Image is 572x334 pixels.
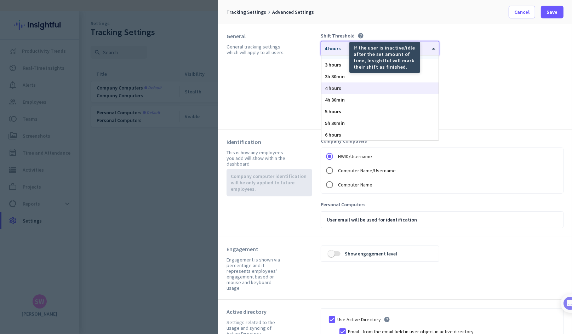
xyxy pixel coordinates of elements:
div: Add employees [27,123,120,130]
div: 🎊 Welcome to Insightful! 🎊 [10,27,132,53]
div: [PERSON_NAME] from Insightful [39,76,116,83]
div: This is how any employees you add will show within the dashboard. [227,150,285,167]
div: Engagement is shown via percentage and it represents employees' engagement based on mouse and key... [227,257,285,291]
p: About 10 minutes [90,93,135,100]
i: help [384,316,390,323]
span: 5h 30min [325,120,345,126]
span: Save [547,8,558,16]
button: Cancel [509,6,535,18]
label: Strict time [321,64,439,69]
span: User email will be used for identification [327,217,417,223]
div: 1Add employees [13,121,128,132]
span: Home [10,238,25,243]
label: Company Computers [321,138,564,143]
span: 4h 30min [325,97,345,103]
span: Cancel [514,8,530,16]
span: Computer Name/Username [338,167,396,174]
div: Close [124,3,137,16]
button: Save [541,6,564,18]
div: Options List [321,56,439,140]
span: HWID/Username [338,153,372,160]
span: Use Active Directory [337,316,381,323]
span: 3h 30min [325,73,345,80]
div: Identification [227,138,285,145]
div: 2Initial tracking settings and how to edit them [13,201,128,218]
label: Show engagement level [341,250,397,257]
button: Add your employees [27,170,96,184]
button: Help [71,221,106,249]
span: 5 hours [325,108,341,115]
span: Messages [41,238,65,243]
mat-radio-group: Select an option [322,149,396,192]
button: Messages [35,221,71,249]
span: Advanced Settings [272,9,314,15]
i: help [357,33,364,39]
span: Help [83,238,94,243]
i: keyboard_arrow_right [266,9,272,15]
div: Active directory [227,308,285,315]
p: 4 steps [7,93,25,100]
div: It's time to add your employees! This is crucial since Insightful will start collecting their act... [27,135,123,165]
div: If the user is inactive/idle after the set amount of time, Insightful will mark their shift as fi... [349,42,420,73]
span: 4 hours [325,85,341,91]
div: General tracking settings which will apply to all users. [227,44,285,55]
span: Computer Name [338,182,372,188]
span: 6 hours [325,132,341,138]
span: Tracking Settings [227,9,266,15]
h1: Tasks [60,3,83,15]
img: Profile image for Tamara [25,74,36,85]
div: General [227,33,285,40]
div: Engagement [227,246,285,253]
p: Company computer identification will be only applied to future employees. [231,173,308,192]
div: Initial tracking settings and how to edit them [27,204,120,218]
button: Tasks [106,221,142,249]
span: Tasks [116,238,131,243]
div: You're just a few steps away from completing the essential app setup [10,53,132,70]
div: Shift Threshold [321,33,355,38]
label: Personal Computers [321,202,564,207]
